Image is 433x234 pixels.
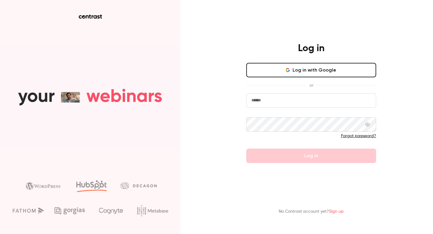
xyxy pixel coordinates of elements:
[121,182,157,189] img: decagon
[279,208,344,215] p: No Contrast account yet?
[329,209,344,214] a: Sign up
[306,82,316,88] span: or
[246,63,376,77] button: Log in with Google
[341,134,376,138] a: Forgot password?
[298,42,324,54] h4: Log in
